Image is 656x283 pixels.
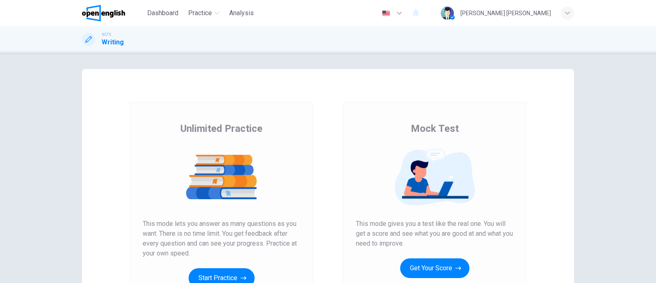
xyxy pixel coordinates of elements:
span: Analysis [229,8,254,18]
a: OpenEnglish logo [82,5,144,21]
button: Practice [185,6,223,21]
img: en [381,10,391,16]
span: Unlimited Practice [180,122,262,135]
button: Get Your Score [400,258,469,278]
div: [PERSON_NAME] [PERSON_NAME] [460,8,551,18]
span: Practice [188,8,212,18]
span: IELTS [102,32,111,37]
span: This mode gives you a test like the real one. You will get a score and see what you are good at a... [356,219,513,248]
button: Analysis [226,6,257,21]
span: Dashboard [147,8,178,18]
span: Mock Test [411,122,459,135]
button: Dashboard [144,6,182,21]
img: OpenEnglish logo [82,5,125,21]
img: Profile picture [441,7,454,20]
span: This mode lets you answer as many questions as you want. There is no time limit. You get feedback... [143,219,300,258]
h1: Writing [102,37,124,47]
